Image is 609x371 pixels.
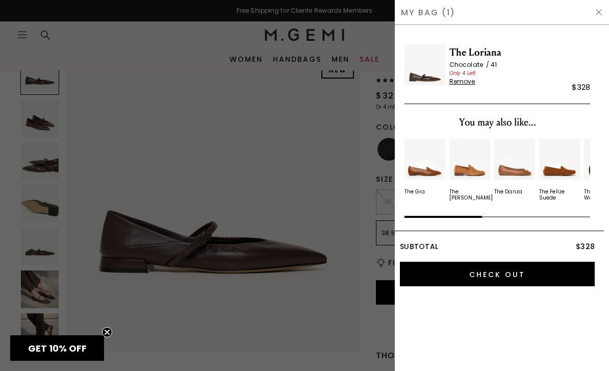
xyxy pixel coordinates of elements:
[28,342,87,355] span: GET 10% OFF
[449,69,476,77] span: Only 4 Left
[449,139,490,201] a: The [PERSON_NAME]
[576,241,595,252] span: $328
[494,139,535,201] div: 3 / 10
[572,81,590,93] div: $328
[400,241,438,252] span: Subtotal
[10,335,104,361] div: GET 10% OFFClose teaser
[595,8,603,16] img: Hide Drawer
[539,189,580,201] div: The Felize Suede
[494,189,522,195] div: The Danza
[449,189,493,201] div: The [PERSON_NAME]
[400,262,595,286] input: Check Out
[404,139,445,180] img: v_11759_01_Main_New_TheGia_Tan_Leather_290x387_crop_center.jpg
[404,189,425,195] div: The Gia
[449,44,590,61] span: The Loriana
[449,139,490,180] img: v_11953_01_Main_New_TheSacca_Luggage_Suede_290x387_crop_center.jpg
[494,139,535,180] img: v_11357_01_Main_New_TheDanza_Tan_290x387_crop_center.jpg
[449,60,491,69] span: Chocolate
[404,139,445,195] a: The Gia
[491,60,497,69] span: 41
[494,139,535,195] a: The Danza
[102,327,112,337] button: Close teaser
[404,139,445,201] div: 1 / 10
[539,139,580,201] a: The Felize Suede
[449,78,475,86] span: Remove
[404,114,590,131] div: You may also like...
[539,139,580,180] img: v_11814_01_Main_New_TheFelize_Saddle_Suede_290x387_crop_center.jpg
[404,44,445,85] img: The Loriana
